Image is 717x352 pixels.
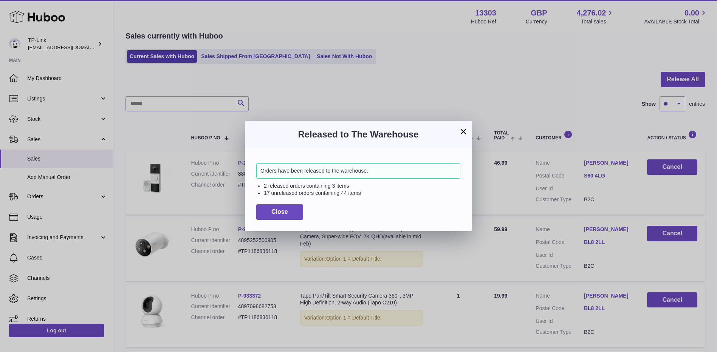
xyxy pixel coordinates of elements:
[264,182,460,190] li: 2 released orders containing 3 items
[256,163,460,179] div: Orders have been released to the warehouse.
[271,208,288,215] span: Close
[256,204,303,220] button: Close
[459,127,468,136] button: ×
[264,190,460,197] li: 17 unreleased orders containing 44 items
[256,128,460,140] h3: Released to The Warehouse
